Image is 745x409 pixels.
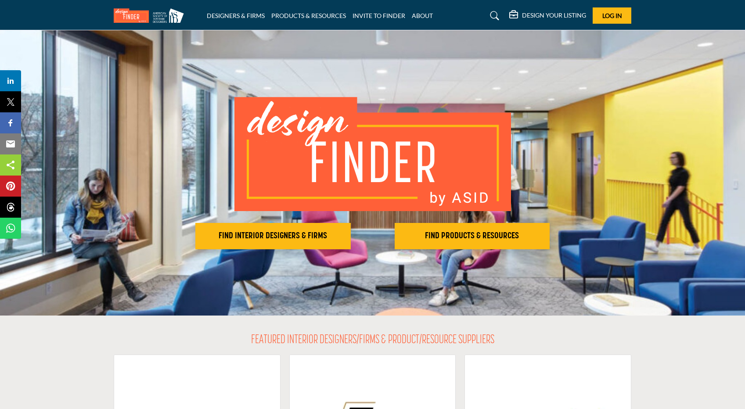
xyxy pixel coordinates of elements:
h2: FEATURED INTERIOR DESIGNERS/FIRMS & PRODUCT/RESOURCE SUPPLIERS [251,333,494,348]
a: Search [482,9,505,23]
a: ABOUT [412,12,433,19]
button: Log In [593,7,631,24]
img: image [234,97,511,211]
div: DESIGN YOUR LISTING [509,11,586,21]
h2: FIND PRODUCTS & RESOURCES [397,231,547,241]
a: INVITE TO FINDER [353,12,405,19]
img: Site Logo [114,8,188,23]
a: DESIGNERS & FIRMS [207,12,265,19]
a: PRODUCTS & RESOURCES [271,12,346,19]
button: FIND INTERIOR DESIGNERS & FIRMS [195,223,351,249]
span: Log In [602,12,622,19]
button: FIND PRODUCTS & RESOURCES [395,223,550,249]
h2: FIND INTERIOR DESIGNERS & FIRMS [198,231,348,241]
h5: DESIGN YOUR LISTING [522,11,586,19]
